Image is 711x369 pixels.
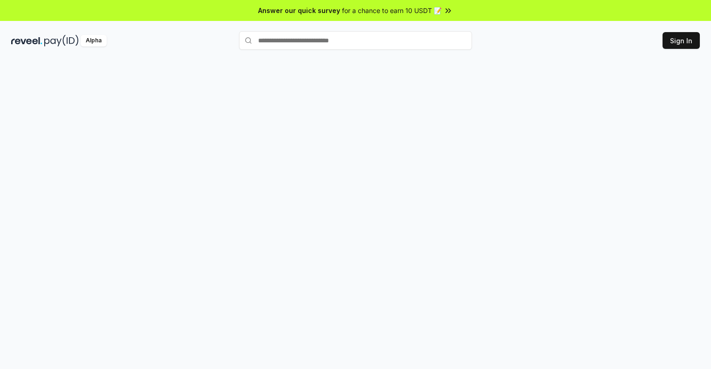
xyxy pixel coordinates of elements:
[258,6,340,15] span: Answer our quick survey
[11,35,42,47] img: reveel_dark
[342,6,442,15] span: for a chance to earn 10 USDT 📝
[663,32,700,49] button: Sign In
[44,35,79,47] img: pay_id
[81,35,107,47] div: Alpha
